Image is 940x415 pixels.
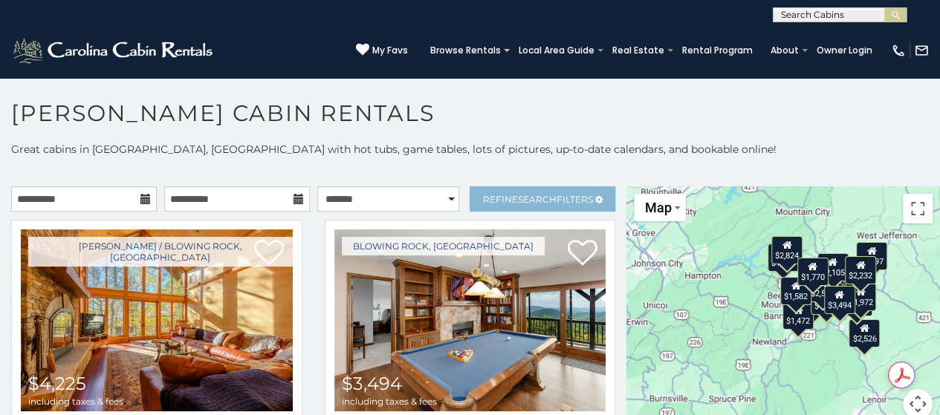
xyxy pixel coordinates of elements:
img: mail-regular-white.png [914,43,929,58]
a: Add to favorites [567,238,597,269]
div: $2,597 [856,242,887,270]
span: including taxes & fees [342,396,437,406]
div: $1,770 [797,258,829,286]
img: White-1-2.png [11,36,217,65]
div: $2,105 [817,252,849,281]
div: $2,526 [849,318,880,347]
a: Blowing Rock, [GEOGRAPHIC_DATA] [342,237,545,255]
a: Local Area Guide [511,40,602,61]
div: $1,972 [846,283,877,311]
button: Toggle fullscreen view [903,194,933,223]
span: including taxes & fees [28,396,123,406]
span: Refine Filters [483,194,593,205]
a: My Favs [356,43,408,58]
a: Rental Program [675,40,760,61]
button: Change map style [634,194,686,221]
a: RefineSearchFilters [470,186,615,212]
div: $1,472 [782,301,814,329]
img: Antler Ridge [21,229,293,411]
span: My Favs [372,44,408,57]
div: $1,329 [811,287,842,315]
a: Elevated Escape $3,494 including taxes & fees [334,229,606,411]
a: About [763,40,806,61]
img: Elevated Escape [334,229,606,411]
div: $2,558 [807,273,838,301]
a: Browse Rentals [423,40,508,61]
span: $3,494 [342,373,402,394]
span: $4,225 [28,373,86,394]
div: $3,494 [824,285,855,313]
img: phone-regular-white.png [891,43,906,58]
div: $1,530 [768,244,799,272]
a: Antler Ridge $4,225 including taxes & fees [21,229,293,411]
div: $2,824 [771,235,803,264]
div: $2,447 [842,287,873,316]
div: $1,674 [811,286,842,314]
span: Map [644,200,671,215]
div: $2,232 [845,255,876,284]
div: $1,582 [780,277,811,305]
a: Owner Login [809,40,880,61]
a: [PERSON_NAME] / Blowing Rock, [GEOGRAPHIC_DATA] [28,237,293,267]
span: Search [518,194,557,205]
a: Real Estate [605,40,672,61]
